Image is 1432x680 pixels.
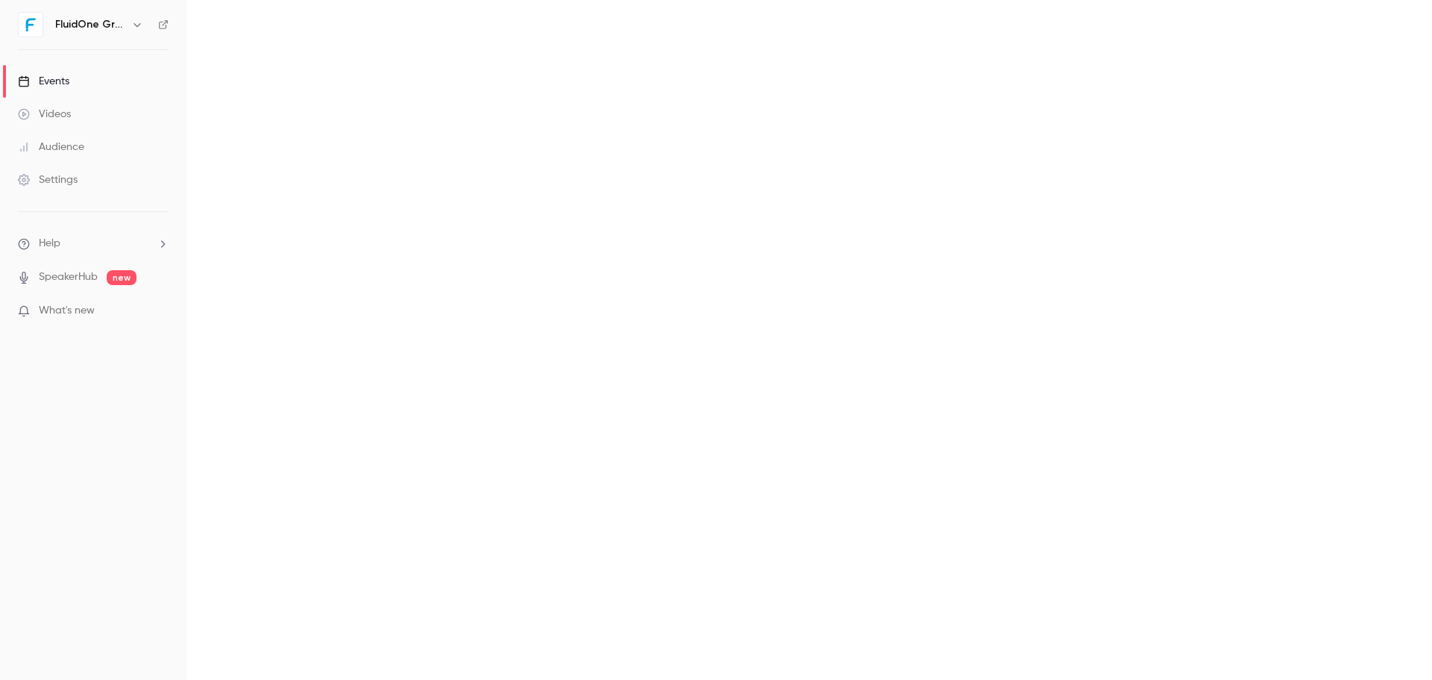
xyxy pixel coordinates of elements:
li: help-dropdown-opener [18,236,169,252]
span: What's new [39,303,95,319]
div: Settings [18,172,78,187]
span: new [107,270,136,285]
h6: FluidOne Group [55,17,125,32]
a: SpeakerHub [39,269,98,285]
img: FluidOne Group [19,13,43,37]
div: Audience [18,140,84,155]
div: Events [18,74,69,89]
span: Help [39,236,60,252]
div: Videos [18,107,71,122]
